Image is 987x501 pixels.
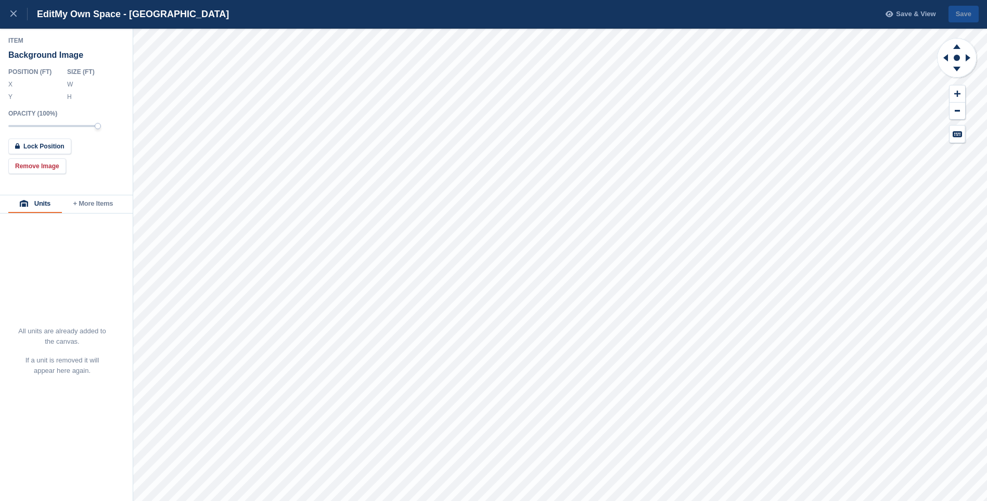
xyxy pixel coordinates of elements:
button: Keyboard Shortcuts [950,126,965,143]
button: Zoom In [950,85,965,103]
button: + More Items [62,195,124,213]
span: Save & View [896,9,935,19]
div: Opacity ( 100 %) [8,109,125,118]
button: Save [948,6,979,23]
p: All units are already added to the canvas. [18,326,107,347]
div: Item [8,36,125,45]
label: H [67,93,72,101]
div: Size ( FT ) [67,68,113,76]
label: X [8,80,14,89]
div: Background Image [8,46,125,65]
button: Remove Image [8,158,66,174]
label: Y [8,93,14,101]
div: Edit My Own Space - [GEOGRAPHIC_DATA] [28,8,229,20]
p: If a unit is removed it will appear here again. [18,355,107,376]
button: Units [8,195,62,213]
button: Save & View [880,6,936,23]
label: W [67,80,72,89]
button: Zoom Out [950,103,965,120]
div: Position ( FT ) [8,68,59,76]
button: Lock Position [8,139,71,154]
